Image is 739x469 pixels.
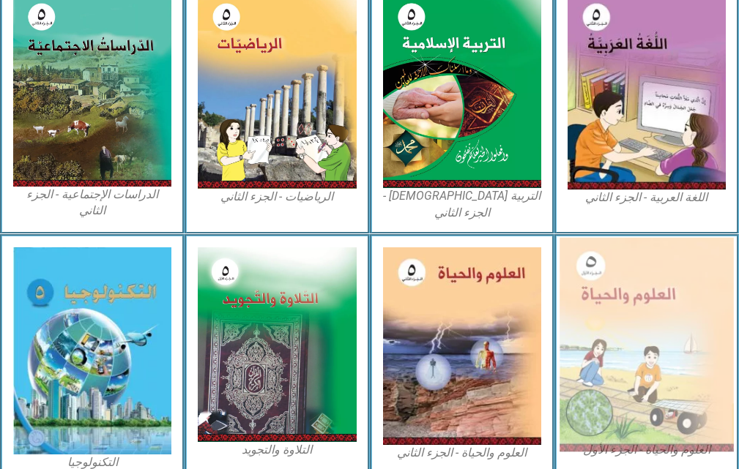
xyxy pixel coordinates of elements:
[383,445,541,461] figcaption: العلوم والحياة - الجزء الثاني
[198,442,356,458] figcaption: التلاوة والتجويد
[198,189,356,205] figcaption: الرياضيات - الجزء الثاني
[13,187,171,220] figcaption: الدراسات الإجتماعية - الجزء الثاني
[383,188,541,221] figcaption: التربية [DEMOGRAPHIC_DATA] - الجزء الثاني
[568,190,726,206] figcaption: اللغة العربية - الجزء الثاني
